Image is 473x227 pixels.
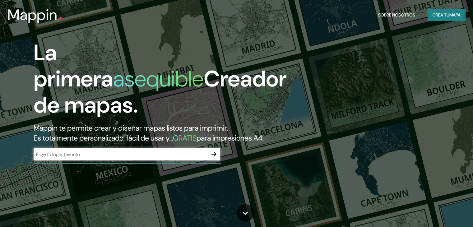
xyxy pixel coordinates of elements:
[378,12,415,18] font: Sobre nosotros
[449,12,461,18] font: mapa
[197,133,264,143] font: para impresiones A4.
[376,9,418,21] button: Sobre nosotros
[34,133,173,143] font: Es totalmente personalizado, fácil de usar y...
[34,38,113,93] font: La primera
[113,64,204,93] font: asequible
[34,123,228,133] font: Mappin te permite crear y diseñar mapas listos para imprimir.
[428,9,466,21] button: Crea tumapa
[433,12,449,18] font: Crea tu
[418,203,466,220] iframe: Lanzador de widgets de ayuda
[7,5,58,25] font: Mappin
[34,151,208,158] input: Elige tu lugar favorito
[173,133,197,143] font: GRATIS
[34,64,287,119] font: Creador de mapas.
[58,16,63,21] img: pin de mapeo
